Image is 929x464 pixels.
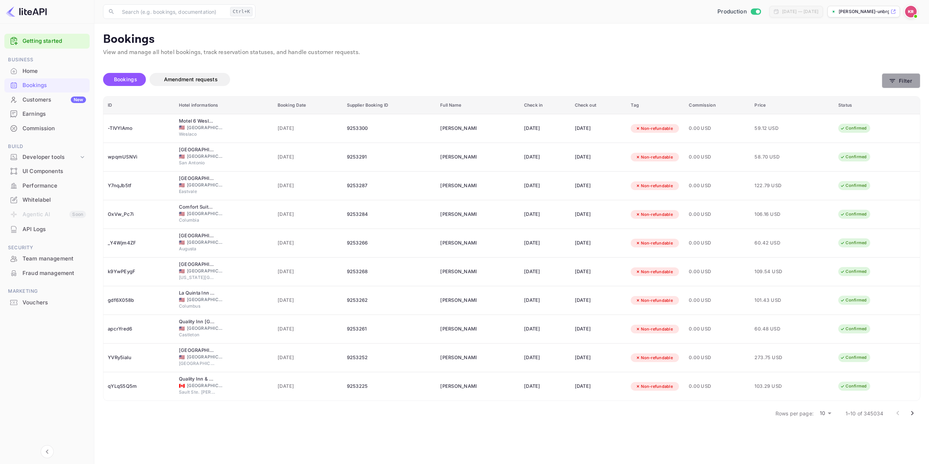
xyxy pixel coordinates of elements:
[440,123,476,134] div: Victor Ruiz
[278,268,338,276] span: [DATE]
[4,266,90,280] a: Fraud management
[187,296,223,303] span: [GEOGRAPHIC_DATA]
[108,209,170,220] div: OxVw_Pc7i
[905,406,920,420] button: Go to next page
[440,151,476,163] div: Jonathan Valderas
[4,252,90,265] a: Team management
[575,237,622,249] div: [DATE]
[524,237,566,249] div: [DATE]
[631,153,678,162] div: Non-refundable
[689,153,746,161] span: 0.00 USD
[4,193,90,206] a: Whitelabel
[715,8,764,16] div: Switch to Sandbox mode
[179,160,215,166] span: San Antonio
[187,382,223,389] span: [GEOGRAPHIC_DATA]
[834,97,920,114] th: Status
[22,110,86,118] div: Earnings
[575,323,622,335] div: [DATE]
[179,125,185,130] span: United States of America
[108,123,170,134] div: -TlVYlAmo
[4,93,90,107] div: CustomersNew
[22,37,86,45] a: Getting started
[179,183,185,188] span: United States of America
[278,239,338,247] span: [DATE]
[6,6,47,17] img: LiteAPI logo
[835,152,871,161] div: Confirmed
[179,154,185,159] span: United States of America
[440,180,476,192] div: Candela Fernandez
[520,97,570,114] th: Check in
[108,295,170,306] div: gdf6X058b
[347,381,432,392] div: 9253225
[22,167,86,176] div: UI Components
[839,8,889,15] p: [PERSON_NAME]-unbrg.[PERSON_NAME]...
[4,296,90,310] div: Vouchers
[179,303,215,309] span: Columbus
[103,73,882,86] div: account-settings tabs
[278,182,338,190] span: [DATE]
[524,266,566,278] div: [DATE]
[187,182,223,188] span: [GEOGRAPHIC_DATA]
[4,287,90,295] span: Marketing
[631,296,678,305] div: Non-refundable
[440,209,476,220] div: Brittney Trull
[4,78,90,92] a: Bookings
[278,382,338,390] span: [DATE]
[4,107,90,120] a: Earnings
[71,97,86,103] div: New
[575,151,622,163] div: [DATE]
[754,124,791,132] span: 59.12 USD
[631,124,678,133] div: Non-refundable
[835,210,871,219] div: Confirmed
[750,97,834,114] th: Price
[179,347,215,354] div: Omni Boston Hotel at the Seaport
[524,151,566,163] div: [DATE]
[631,267,678,276] div: Non-refundable
[179,389,215,395] span: Sault Ste. [PERSON_NAME]
[4,93,90,106] a: CustomersNew
[4,296,90,309] a: Vouchers
[273,97,343,114] th: Booking Date
[103,97,920,401] table: booking table
[108,352,170,364] div: YVRy5iaIu
[347,180,432,192] div: 9253287
[4,222,90,237] div: API Logs
[22,96,86,104] div: Customers
[689,325,746,333] span: 0.00 USD
[4,222,90,236] a: API Logs
[575,266,622,278] div: [DATE]
[41,445,54,458] button: Collapse navigation
[278,153,338,161] span: [DATE]
[179,332,215,338] span: Castleton
[905,6,917,17] img: Kobus Roux
[4,164,90,178] a: UI Components
[754,382,791,390] span: 103.29 USD
[4,107,90,121] div: Earnings
[108,151,170,163] div: wpqmUSNVi
[631,210,678,219] div: Non-refundable
[187,325,223,332] span: [GEOGRAPHIC_DATA]
[179,175,215,182] div: Staybridge Suites Eastvale Norco, an IHG Hotel
[22,255,86,263] div: Team management
[179,232,215,239] div: Red Roof Inn Augusta - Washington Road
[278,296,338,304] span: [DATE]
[179,217,215,223] span: Columbia
[175,97,273,114] th: Hotel informations
[689,382,746,390] span: 0.00 USD
[108,180,170,192] div: Y7nqJb5tf
[187,124,223,131] span: [GEOGRAPHIC_DATA]
[179,269,185,274] span: United States of America
[631,239,678,248] div: Non-refundable
[689,182,746,190] span: 0.00 USD
[347,151,432,163] div: 9253291
[754,296,791,304] span: 101.43 USD
[4,56,90,64] span: Business
[108,237,170,249] div: _Y4Wjm4ZF
[179,188,215,195] span: Eastvale
[524,295,566,306] div: [DATE]
[754,239,791,247] span: 60.42 USD
[343,97,436,114] th: Supplier Booking ID
[164,76,218,82] span: Amendment requests
[22,269,86,278] div: Fraud management
[524,381,566,392] div: [DATE]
